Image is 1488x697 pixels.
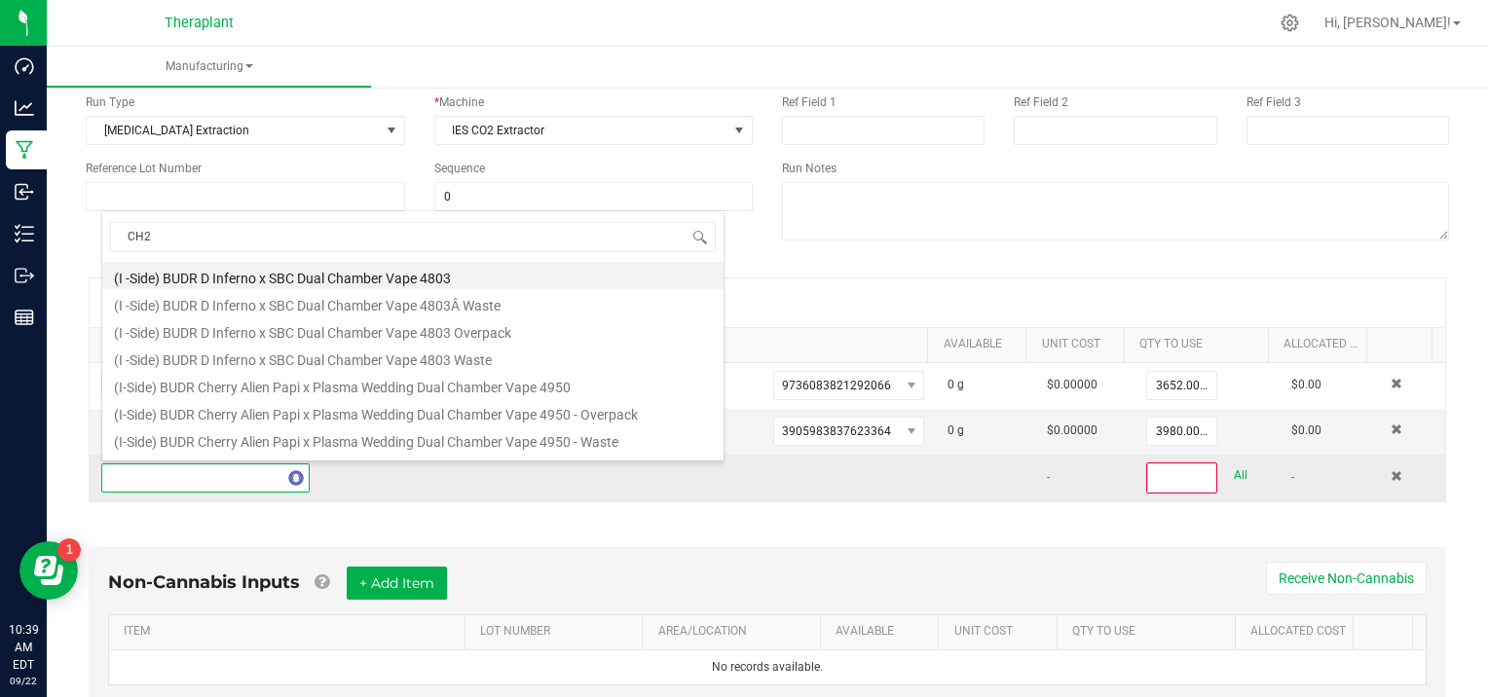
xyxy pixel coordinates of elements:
span: - [1047,470,1050,484]
span: Run Notes [782,162,837,175]
inline-svg: Reports [15,308,34,327]
span: $0.00 [1291,378,1321,391]
inline-svg: Inbound [15,182,34,202]
a: Sortable [1382,337,1425,352]
a: All [1234,462,1247,489]
div: Manage settings [1278,14,1302,32]
inline-svg: Dashboard [15,56,34,76]
span: 0 [948,378,954,391]
inline-svg: Inventory [15,224,34,243]
button: + Add Item [347,567,447,600]
span: Sequence [434,162,485,175]
span: g [957,378,964,391]
span: $0.00000 [1047,378,1097,391]
a: Sortable [1369,624,1405,640]
span: NO DATA FOUND [773,371,924,400]
a: ITEMSortable [124,624,457,640]
a: Allocated CostSortable [1283,337,1358,352]
span: Ref Field 2 [1014,95,1068,109]
span: IES CO2 Extractor [435,117,728,144]
a: AVAILABLESortable [836,624,931,640]
span: - [1291,470,1294,484]
td: No records available. [109,650,1426,684]
a: PACKAGE IDSortable [649,337,920,352]
inline-svg: Manufacturing [15,140,34,160]
span: $0.00 [1291,423,1321,437]
inline-svg: Analytics [15,98,34,118]
a: Add Non-Cannabis items that were also consumed in the run (e.g. gloves and packaging); Also add N... [315,571,329,593]
span: Run Type [86,93,134,111]
span: 3905983837623364 [782,424,891,438]
a: Manufacturing [47,47,371,88]
span: Ref Field 1 [782,95,837,109]
p: 10:39 AM EDT [9,621,38,674]
iframe: Resource center unread badge [57,538,81,562]
a: QTY TO USESortable [1139,337,1260,352]
span: Theraplant [165,15,234,31]
span: Machine [439,95,484,109]
a: Unit CostSortable [1042,337,1117,352]
a: LOT NUMBERSortable [480,624,635,640]
span: Manufacturing [47,58,371,75]
inline-svg: Outbound [15,266,34,285]
span: 9736083821292066 [782,379,891,392]
button: Receive Non-Cannabis [1266,562,1427,595]
span: Non-Cannabis Inputs [108,571,300,593]
span: Hi, [PERSON_NAME]! [1324,15,1451,30]
a: QTY TO USESortable [1072,624,1227,640]
iframe: Resource center [19,541,78,600]
span: Reference Lot Number [86,162,202,175]
span: 0 [948,423,954,437]
p: 09/22 [9,674,38,688]
span: [MEDICAL_DATA] Extraction [87,117,380,144]
span: Ref Field 3 [1246,95,1301,109]
span: g [957,423,964,437]
a: Allocated CostSortable [1250,624,1346,640]
a: AREA/LOCATIONSortable [658,624,813,640]
span: $0.00000 [1047,423,1097,437]
span: NO DATA FOUND [773,417,924,446]
a: Unit CostSortable [954,624,1050,640]
a: AVAILABLESortable [944,337,1019,352]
